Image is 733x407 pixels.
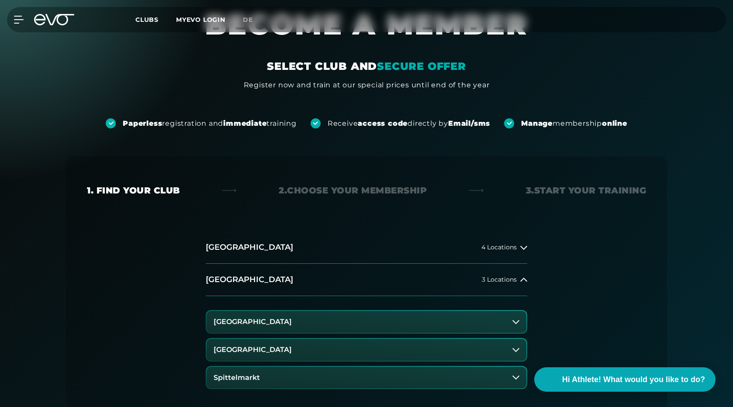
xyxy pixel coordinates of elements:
[206,231,527,264] button: [GEOGRAPHIC_DATA]4 Locations
[214,318,292,326] h3: [GEOGRAPHIC_DATA]
[328,119,490,128] div: Receive directly by
[279,184,427,197] div: 2. Choose your membership
[206,242,293,253] h2: [GEOGRAPHIC_DATA]
[243,15,263,25] a: de
[243,16,253,24] span: de
[521,119,627,128] div: membership
[358,119,408,128] strong: access code
[87,184,180,197] div: 1. Find your club
[521,119,553,128] strong: Manage
[534,367,716,392] button: Hi Athlete! What would you like to do?
[214,374,260,382] h3: Spittelmarkt
[135,16,159,24] span: Clubs
[207,311,526,333] button: [GEOGRAPHIC_DATA]
[481,244,517,251] span: 4 Locations
[377,60,466,72] em: SECURE OFFER
[562,374,705,386] span: Hi Athlete! What would you like to do?
[206,264,527,296] button: [GEOGRAPHIC_DATA]3 Locations
[482,276,517,283] span: 3 Locations
[135,15,176,24] a: Clubs
[602,119,627,128] strong: online
[206,274,293,285] h2: [GEOGRAPHIC_DATA]
[223,119,266,128] strong: immediate
[123,119,297,128] div: registration and training
[214,346,292,354] h3: [GEOGRAPHIC_DATA]
[267,59,466,73] div: SELECT CLUB AND
[207,367,526,389] button: Spittelmarkt
[526,184,647,197] div: 3. Start your Training
[176,16,225,24] a: MYEVO LOGIN
[207,339,526,361] button: [GEOGRAPHIC_DATA]
[244,80,490,90] div: Register now and train at our special prices until end of the year
[123,119,162,128] strong: Paperless
[448,119,490,128] strong: Email/sms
